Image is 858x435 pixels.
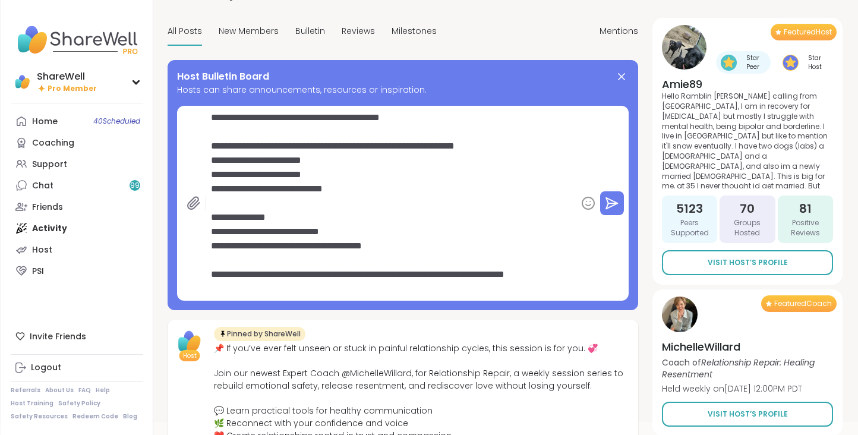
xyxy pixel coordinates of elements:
[11,239,143,260] a: Host
[676,200,703,217] span: 5123
[724,218,770,238] span: Groups Hosted
[667,218,712,238] span: Peers Supported
[11,111,143,132] a: Home40Scheduled
[183,351,197,360] span: Host
[130,181,140,191] span: 99
[32,159,67,171] div: Support
[784,27,832,37] span: Featured Host
[11,19,143,61] img: ShareWell Nav Logo
[662,25,706,70] img: Amie89
[662,339,833,354] h4: MichelleWillard
[739,53,766,71] span: Star Peer
[708,257,788,268] span: Visit Host’s Profile
[45,386,74,395] a: About Us
[11,357,143,379] a: Logout
[11,326,143,347] div: Invite Friends
[32,116,58,128] div: Home
[219,25,279,37] span: New Members
[662,297,698,332] img: MichelleWillard
[662,77,833,92] h4: Amie89
[662,357,815,380] i: Relationship Repair: Healing Resentment
[11,386,40,395] a: Referrals
[662,92,833,188] p: Hello Ramblin [PERSON_NAME] calling from [GEOGRAPHIC_DATA], I am in recovery for [MEDICAL_DATA] b...
[295,25,325,37] span: Bulletin
[11,399,53,408] a: Host Training
[93,116,140,126] span: 40 Scheduled
[783,55,799,71] img: Star Host
[11,196,143,218] a: Friends
[72,412,118,421] a: Redeem Code
[175,327,204,357] img: ShareWell
[11,132,143,153] a: Coaching
[11,260,143,282] a: PSI
[392,25,437,37] span: Milestones
[32,180,53,192] div: Chat
[662,383,833,395] p: Held weekly on [DATE] 12:00PM PDT
[177,70,269,84] span: Host Bulletin Board
[774,299,832,308] span: Featured Coach
[662,250,833,275] a: Visit Host’s Profile
[11,175,143,196] a: Chat99
[58,399,100,408] a: Safety Policy
[78,386,91,395] a: FAQ
[48,84,97,94] span: Pro Member
[11,412,68,421] a: Safety Resources
[799,200,812,217] span: 81
[740,200,755,217] span: 70
[31,362,61,374] div: Logout
[32,201,63,213] div: Friends
[37,70,97,83] div: ShareWell
[32,266,44,278] div: PSI
[721,55,737,71] img: Star Peer
[11,153,143,175] a: Support
[708,409,788,420] span: Visit Host’s Profile
[32,244,52,256] div: Host
[214,327,305,341] div: Pinned by ShareWell
[168,25,202,37] span: All Posts
[783,218,828,238] span: Positive Reviews
[662,357,833,380] p: Coach of
[801,53,828,71] span: Star Host
[177,84,629,96] span: Hosts can share announcements, resources or inspiration.
[600,25,638,37] span: Mentions
[123,412,137,421] a: Blog
[342,25,375,37] span: Reviews
[32,137,74,149] div: Coaching
[96,386,110,395] a: Help
[13,72,32,92] img: ShareWell
[662,402,833,427] a: Visit Host’s Profile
